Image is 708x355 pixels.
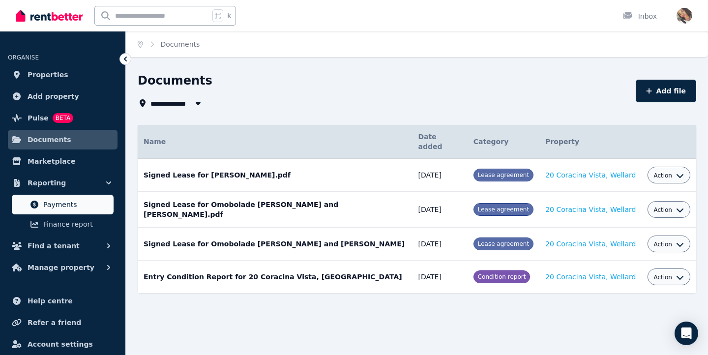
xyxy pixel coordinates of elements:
span: Manage property [28,262,94,273]
span: Action [653,273,672,281]
img: RentBetter [16,8,83,23]
span: Finance report [43,218,110,230]
a: Documents [8,130,118,149]
span: Refer a friend [28,317,81,328]
span: Reporting [28,177,66,189]
a: Payments [12,195,114,214]
a: 20 Coracina Vista, Wellard [545,240,636,248]
a: Account settings [8,334,118,354]
button: Add file [636,80,696,102]
span: Properties [28,69,68,81]
a: Finance report [12,214,114,234]
a: 20 Coracina Vista, Wellard [545,171,636,179]
a: Properties [8,65,118,85]
td: Entry Condition Report for 20 Coracina Vista, [GEOGRAPHIC_DATA] [138,261,413,294]
a: PulseBETA [8,108,118,128]
span: Action [653,172,672,179]
span: Marketplace [28,155,75,167]
a: Refer a friend [8,313,118,332]
span: Find a tenant [28,240,80,252]
th: Property [539,125,642,159]
a: 20 Coracina Vista, Wellard [545,273,636,281]
img: kabondozoe@gmail.com [677,8,692,24]
button: Action [653,273,684,281]
span: ORGANISE [8,54,39,61]
button: Action [653,172,684,179]
div: Open Intercom Messenger [675,322,698,345]
td: Signed Lease for Omobolade [PERSON_NAME] and [PERSON_NAME] [138,228,413,261]
button: Reporting [8,173,118,193]
span: BETA [53,113,73,123]
button: Manage property [8,258,118,277]
td: [DATE] [413,228,468,261]
span: Condition report [478,273,526,280]
span: Name [144,138,166,146]
a: Add property [8,87,118,106]
span: Action [653,240,672,248]
a: Help centre [8,291,118,311]
span: Lease agreement [478,172,529,178]
span: Add property [28,90,79,102]
span: Lease agreement [478,206,529,213]
span: Lease agreement [478,240,529,247]
h1: Documents [138,73,212,89]
span: Help centre [28,295,73,307]
td: Signed Lease for Omobolade [PERSON_NAME] and [PERSON_NAME].pdf [138,192,413,228]
span: Account settings [28,338,93,350]
td: [DATE] [413,159,468,192]
span: Action [653,206,672,214]
td: [DATE] [413,192,468,228]
button: Action [653,240,684,248]
nav: Breadcrumb [126,31,211,57]
a: 20 Coracina Vista, Wellard [545,206,636,213]
div: Inbox [622,11,657,21]
td: Signed Lease for [PERSON_NAME].pdf [138,159,413,192]
span: Documents [161,39,200,49]
span: Pulse [28,112,49,124]
a: Marketplace [8,151,118,171]
span: Documents [28,134,71,146]
button: Find a tenant [8,236,118,256]
th: Date added [413,125,468,159]
td: [DATE] [413,261,468,294]
button: Action [653,206,684,214]
th: Category [468,125,539,159]
span: k [227,12,231,20]
span: Payments [43,199,110,210]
